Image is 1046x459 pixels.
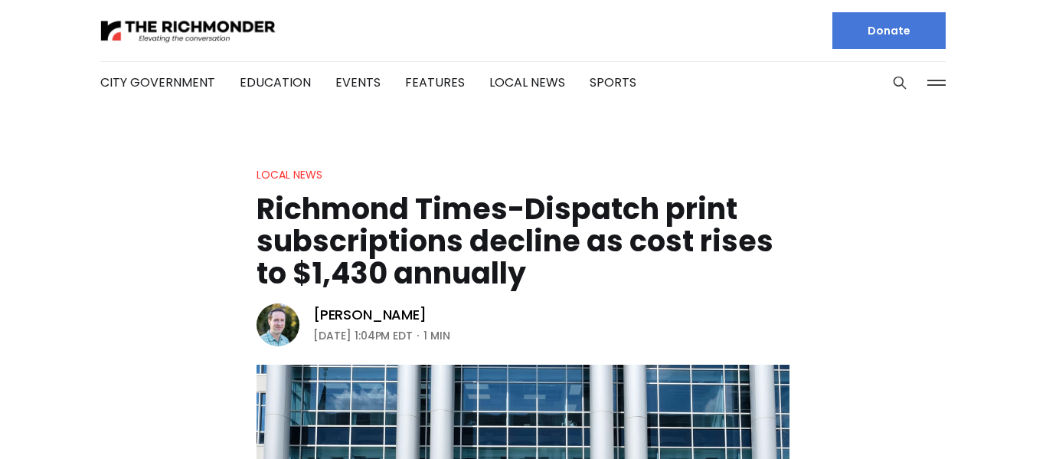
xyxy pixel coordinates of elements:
a: Donate [832,12,946,49]
a: Education [240,74,311,91]
button: Search this site [888,71,911,94]
iframe: portal-trigger [663,384,1046,459]
h1: Richmond Times-Dispatch print subscriptions decline as cost rises to $1,430 annually [257,193,789,290]
a: Sports [590,74,636,91]
img: The Richmonder [100,18,276,44]
a: [PERSON_NAME] [313,306,427,324]
span: 1 min [423,326,450,345]
img: Michael Phillips [257,303,299,346]
a: Features [405,74,465,91]
a: Local News [489,74,565,91]
a: City Government [100,74,215,91]
a: Local News [257,167,322,182]
a: Events [335,74,381,91]
time: [DATE] 1:04PM EDT [313,326,413,345]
